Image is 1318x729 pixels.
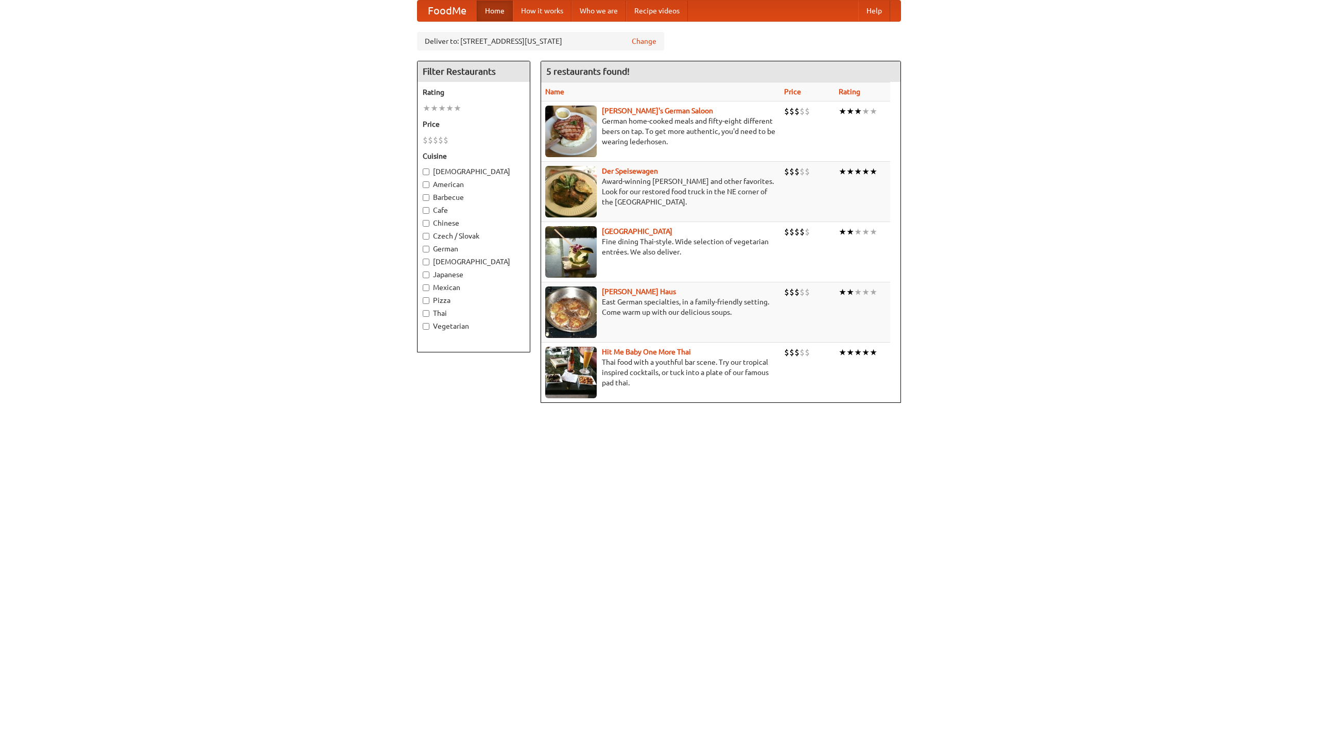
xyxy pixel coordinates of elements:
input: German [423,246,429,252]
li: ★ [862,106,870,117]
li: $ [794,166,800,177]
li: ★ [862,286,870,298]
a: Hit Me Baby One More Thai [602,348,691,356]
input: Cafe [423,207,429,214]
li: ★ [862,166,870,177]
li: ★ [870,106,877,117]
input: Mexican [423,284,429,291]
input: American [423,181,429,188]
h5: Cuisine [423,151,525,161]
li: ★ [438,103,446,114]
li: ★ [854,226,862,238]
input: Vegetarian [423,323,429,330]
input: Chinese [423,220,429,227]
a: [GEOGRAPHIC_DATA] [602,227,672,235]
li: ★ [423,103,430,114]
label: Chinese [423,218,525,228]
label: Pizza [423,295,525,306]
h4: Filter Restaurants [418,61,530,82]
li: $ [438,134,443,146]
a: [PERSON_NAME] Haus [602,287,676,296]
li: ★ [854,286,862,298]
a: Der Speisewagen [602,167,658,175]
li: $ [800,226,805,238]
a: Who we are [571,1,626,21]
label: Cafe [423,205,525,215]
label: Czech / Slovak [423,231,525,241]
li: $ [805,106,810,117]
a: Name [545,88,564,96]
li: ★ [839,166,846,177]
li: $ [794,106,800,117]
li: $ [789,226,794,238]
img: esthers.jpg [545,106,597,157]
input: Japanese [423,272,429,278]
li: ★ [870,347,877,358]
img: kohlhaus.jpg [545,286,597,338]
label: Japanese [423,269,525,280]
p: German home-cooked meals and fifty-eight different beers on tap. To get more authentic, you'd nee... [545,116,776,147]
li: ★ [846,106,854,117]
li: $ [784,226,789,238]
input: Barbecue [423,194,429,201]
ng-pluralize: 5 restaurants found! [546,66,630,76]
img: satay.jpg [545,226,597,278]
label: Barbecue [423,192,525,202]
a: How it works [513,1,571,21]
h5: Price [423,119,525,129]
li: ★ [839,106,846,117]
li: $ [800,106,805,117]
label: [DEMOGRAPHIC_DATA] [423,257,525,267]
h5: Rating [423,87,525,97]
p: Fine dining Thai-style. Wide selection of vegetarian entrées. We also deliver. [545,236,776,257]
li: ★ [454,103,461,114]
label: German [423,244,525,254]
li: ★ [839,347,846,358]
li: $ [789,166,794,177]
li: ★ [854,166,862,177]
a: Home [477,1,513,21]
a: Recipe videos [626,1,688,21]
li: ★ [846,347,854,358]
li: $ [789,347,794,358]
li: $ [784,106,789,117]
a: [PERSON_NAME]'s German Saloon [602,107,713,115]
li: ★ [430,103,438,114]
li: $ [443,134,448,146]
li: ★ [870,226,877,238]
li: $ [805,286,810,298]
li: $ [789,286,794,298]
li: $ [800,166,805,177]
a: Rating [839,88,860,96]
li: $ [805,226,810,238]
a: Help [858,1,890,21]
a: Change [632,36,656,46]
input: Czech / Slovak [423,233,429,240]
li: $ [794,286,800,298]
li: ★ [846,286,854,298]
li: ★ [846,166,854,177]
input: [DEMOGRAPHIC_DATA] [423,168,429,175]
input: Pizza [423,297,429,304]
li: $ [784,347,789,358]
a: FoodMe [418,1,477,21]
li: $ [784,166,789,177]
li: $ [423,134,428,146]
li: $ [794,347,800,358]
li: $ [428,134,433,146]
li: $ [784,286,789,298]
li: $ [800,347,805,358]
img: speisewagen.jpg [545,166,597,217]
a: Price [784,88,801,96]
li: ★ [870,166,877,177]
li: $ [805,347,810,358]
li: $ [800,286,805,298]
img: babythai.jpg [545,347,597,398]
li: ★ [846,226,854,238]
li: ★ [862,226,870,238]
li: $ [789,106,794,117]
